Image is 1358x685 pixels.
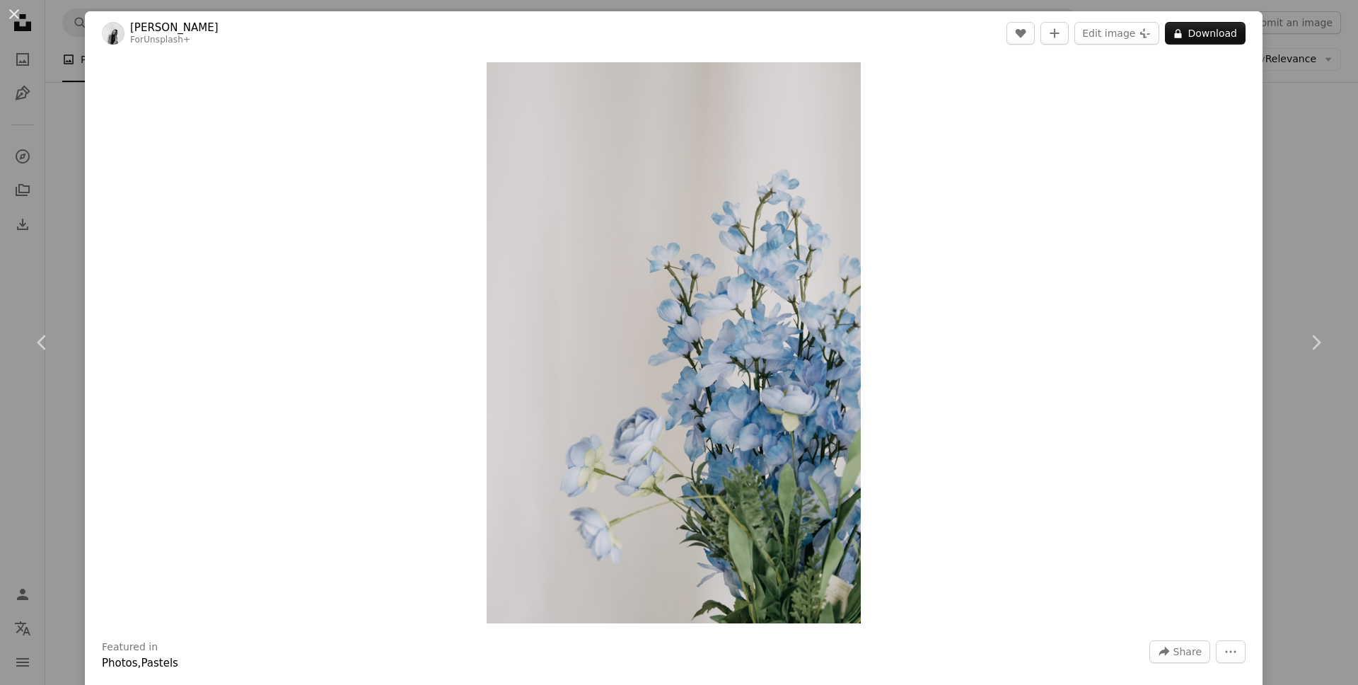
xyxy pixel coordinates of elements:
button: Download [1165,22,1246,45]
img: Go to Mathilde Langevin's profile [102,22,124,45]
button: More Actions [1216,640,1246,663]
div: For [130,35,219,46]
button: Like [1006,22,1035,45]
button: Zoom in on this image [487,62,861,623]
button: Share this image [1149,640,1210,663]
a: Next [1273,275,1358,410]
a: Photos [102,657,138,669]
span: Share [1173,641,1202,662]
h3: Featured in [102,640,158,655]
button: Add to Collection [1040,22,1069,45]
span: , [138,657,141,669]
button: Edit image [1074,22,1159,45]
a: Pastels [141,657,178,669]
a: Unsplash+ [144,35,190,45]
img: a vase filled with blue flowers on top of a table [487,62,861,623]
a: [PERSON_NAME] [130,21,219,35]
